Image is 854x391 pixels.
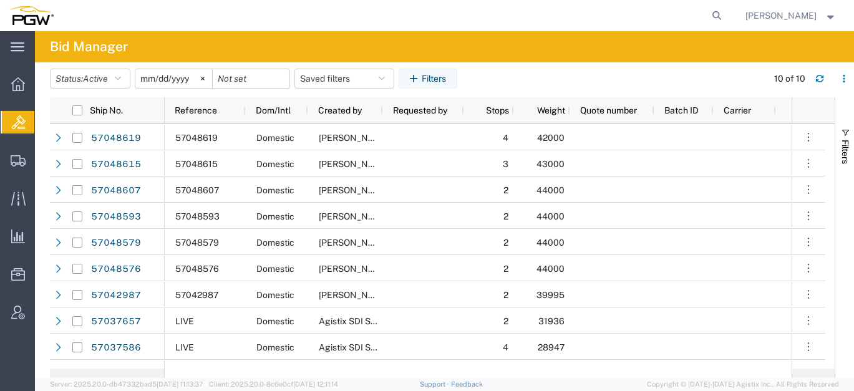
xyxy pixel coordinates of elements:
[319,342,399,352] span: Agistix SDI Services
[293,380,338,388] span: [DATE] 12:11:14
[786,105,837,115] span: Rate
[50,69,130,89] button: Status:Active
[256,290,294,300] span: Domestic
[840,140,850,164] span: Filters
[420,380,451,388] a: Support
[175,290,218,300] span: 57042987
[135,69,212,88] input: Not set
[536,264,565,274] span: 44000
[209,380,338,388] span: Client: 2025.20.0-8c6e0cf
[175,105,217,115] span: Reference
[256,159,294,169] span: Domestic
[503,133,508,143] span: 4
[256,342,294,352] span: Domestic
[536,238,565,248] span: 44000
[157,380,203,388] span: [DATE] 11:13:37
[503,238,508,248] span: 2
[175,238,219,248] span: 57048579
[256,185,294,195] span: Domestic
[319,238,390,248] span: Jesse Dawson
[213,69,289,88] input: Not set
[90,312,142,332] a: 57037657
[538,342,565,352] span: 28947
[503,159,508,169] span: 3
[90,286,142,306] a: 57042987
[503,342,508,352] span: 4
[319,185,390,195] span: Jesse Dawson
[90,259,142,279] a: 57048576
[175,211,220,221] span: 57048593
[503,211,508,221] span: 2
[451,380,483,388] a: Feedback
[503,185,508,195] span: 2
[318,105,362,115] span: Created by
[90,181,142,201] a: 57048607
[503,316,508,326] span: 2
[503,264,508,274] span: 2
[90,364,142,384] a: 57037567
[319,290,390,300] span: Ksenia Gushchina-Kerecz
[319,133,390,143] span: Jesse Dawson
[90,105,123,115] span: Ship No.
[647,379,839,390] span: Copyright © [DATE]-[DATE] Agistix Inc., All Rights Reserved
[175,316,194,326] span: LIVE
[745,9,817,22] span: Jesse Dawson
[319,211,390,221] span: Jesse Dawson
[256,264,294,274] span: Domestic
[83,74,108,84] span: Active
[399,69,457,89] button: Filters
[536,290,565,300] span: 39995
[393,105,447,115] span: Requested by
[90,233,142,253] a: 57048579
[503,290,508,300] span: 2
[537,133,565,143] span: 42000
[536,159,565,169] span: 43000
[774,72,805,85] div: 10 of 10
[256,211,294,221] span: Domestic
[536,211,565,221] span: 44000
[9,6,54,25] img: logo
[319,159,390,169] span: Jesse Dawson
[175,264,219,274] span: 57048576
[538,316,565,326] span: 31936
[256,133,294,143] span: Domestic
[50,380,203,388] span: Server: 2025.20.0-db47332bad5
[664,105,699,115] span: Batch ID
[90,338,142,358] a: 57037586
[580,105,637,115] span: Quote number
[745,8,837,23] button: [PERSON_NAME]
[90,128,142,148] a: 57048619
[474,105,509,115] span: Stops
[256,238,294,248] span: Domestic
[256,316,294,326] span: Domestic
[175,133,218,143] span: 57048619
[90,207,142,227] a: 57048593
[294,69,394,89] button: Saved filters
[536,185,565,195] span: 44000
[175,159,218,169] span: 57048615
[319,316,399,326] span: Agistix SDI Services
[319,264,390,274] span: Jesse Dawson
[256,105,291,115] span: Dom/Intl
[50,31,128,62] h4: Bid Manager
[90,155,142,175] a: 57048615
[524,105,565,115] span: Weight
[724,105,751,115] span: Carrier
[175,342,194,352] span: LIVE
[175,185,219,195] span: 57048607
